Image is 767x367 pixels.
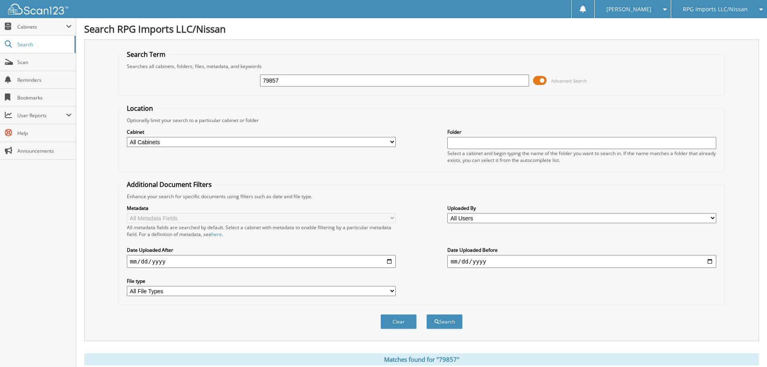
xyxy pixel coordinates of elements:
[17,112,66,119] span: User Reports
[17,147,72,154] span: Announcements
[447,150,716,164] div: Select a cabinet and begin typing the name of the folder you want to search in. If the name match...
[127,278,396,284] label: File type
[127,129,396,135] label: Cabinet
[84,22,759,35] h1: Search RPG Imports LLC/Nissan
[84,353,759,365] div: Matches found for "79857"
[426,314,463,329] button: Search
[17,130,72,137] span: Help
[123,193,720,200] div: Enhance your search for specific documents using filters such as date and file type.
[123,117,720,124] div: Optionally limit your search to a particular cabinet or folder
[123,50,170,59] legend: Search Term
[17,94,72,101] span: Bookmarks
[127,255,396,268] input: start
[123,104,157,113] legend: Location
[123,63,720,70] div: Searches all cabinets, folders, files, metadata, and keywords
[17,59,72,66] span: Scan
[551,78,587,84] span: Advanced Search
[8,4,68,15] img: scan123-logo-white.svg
[127,247,396,253] label: Date Uploaded After
[123,180,216,189] legend: Additional Document Filters
[211,231,222,238] a: here
[447,255,716,268] input: end
[17,77,72,83] span: Reminders
[127,205,396,211] label: Metadata
[17,23,66,30] span: Cabinets
[17,41,70,48] span: Search
[683,7,748,12] span: RPG Imports LLC/Nissan
[447,247,716,253] label: Date Uploaded Before
[380,314,417,329] button: Clear
[447,129,716,135] label: Folder
[127,224,396,238] div: All metadata fields are searched by default. Select a cabinet with metadata to enable filtering b...
[606,7,651,12] span: [PERSON_NAME]
[447,205,716,211] label: Uploaded By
